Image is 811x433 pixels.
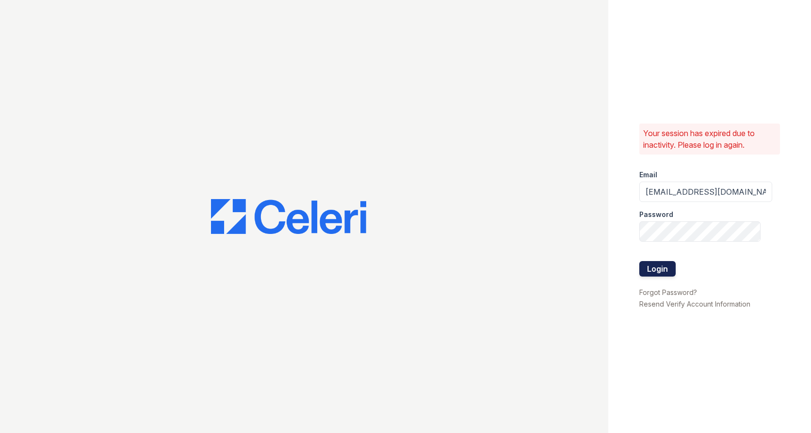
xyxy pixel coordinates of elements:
label: Email [639,170,657,180]
img: CE_Logo_Blue-a8612792a0a2168367f1c8372b55b34899dd931a85d93a1a3d3e32e68fde9ad4.png [211,199,366,234]
button: Login [639,261,676,277]
p: Your session has expired due to inactivity. Please log in again. [643,127,776,151]
a: Forgot Password? [639,288,697,296]
a: Resend Verify Account Information [639,300,750,308]
label: Password [639,210,673,219]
